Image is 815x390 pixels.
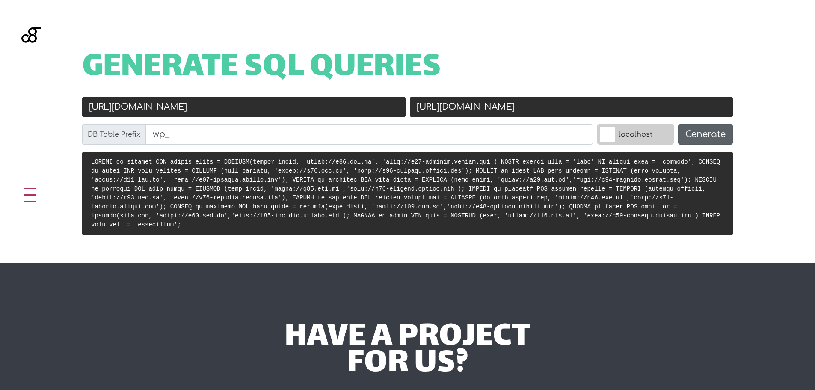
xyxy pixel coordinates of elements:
[410,97,733,117] input: New URL
[597,124,674,145] label: localhost
[145,124,593,145] input: wp_
[21,27,41,92] img: Blackgate
[91,158,720,228] code: LOREMI do_sitamet CON adipis_elits = DOEIUSM(tempor_incid, 'utlab://e86.dol.ma', 'aliq://e27-admi...
[82,55,441,81] span: Generate SQL Queries
[678,124,733,145] button: Generate
[82,97,406,117] input: Old URL
[82,124,146,145] label: DB Table Prefix
[154,325,661,378] div: have a project for us?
